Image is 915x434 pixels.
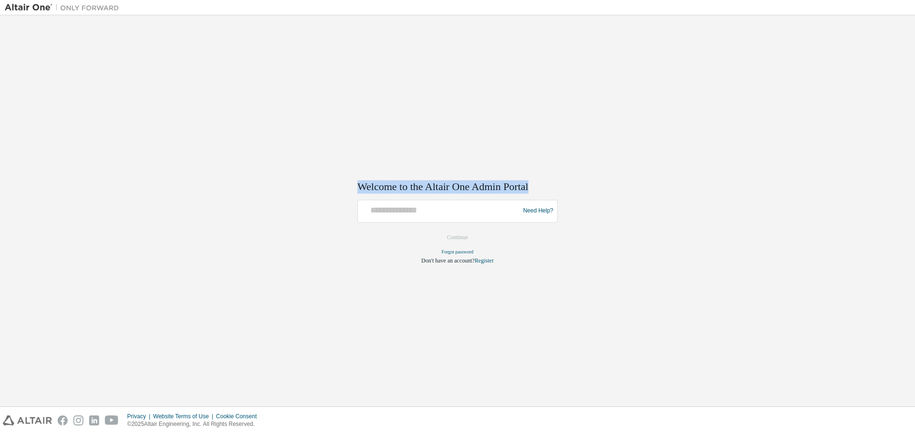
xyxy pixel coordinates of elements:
[216,413,262,420] div: Cookie Consent
[523,211,553,212] a: Need Help?
[421,257,475,264] span: Don't have an account?
[442,249,474,254] a: Forgot password
[127,420,263,428] p: © 2025 Altair Engineering, Inc. All Rights Reserved.
[5,3,124,12] img: Altair One
[105,415,119,425] img: youtube.svg
[127,413,153,420] div: Privacy
[153,413,216,420] div: Website Terms of Use
[89,415,99,425] img: linkedin.svg
[357,181,558,194] h2: Welcome to the Altair One Admin Portal
[58,415,68,425] img: facebook.svg
[3,415,52,425] img: altair_logo.svg
[73,415,83,425] img: instagram.svg
[475,257,494,264] a: Register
